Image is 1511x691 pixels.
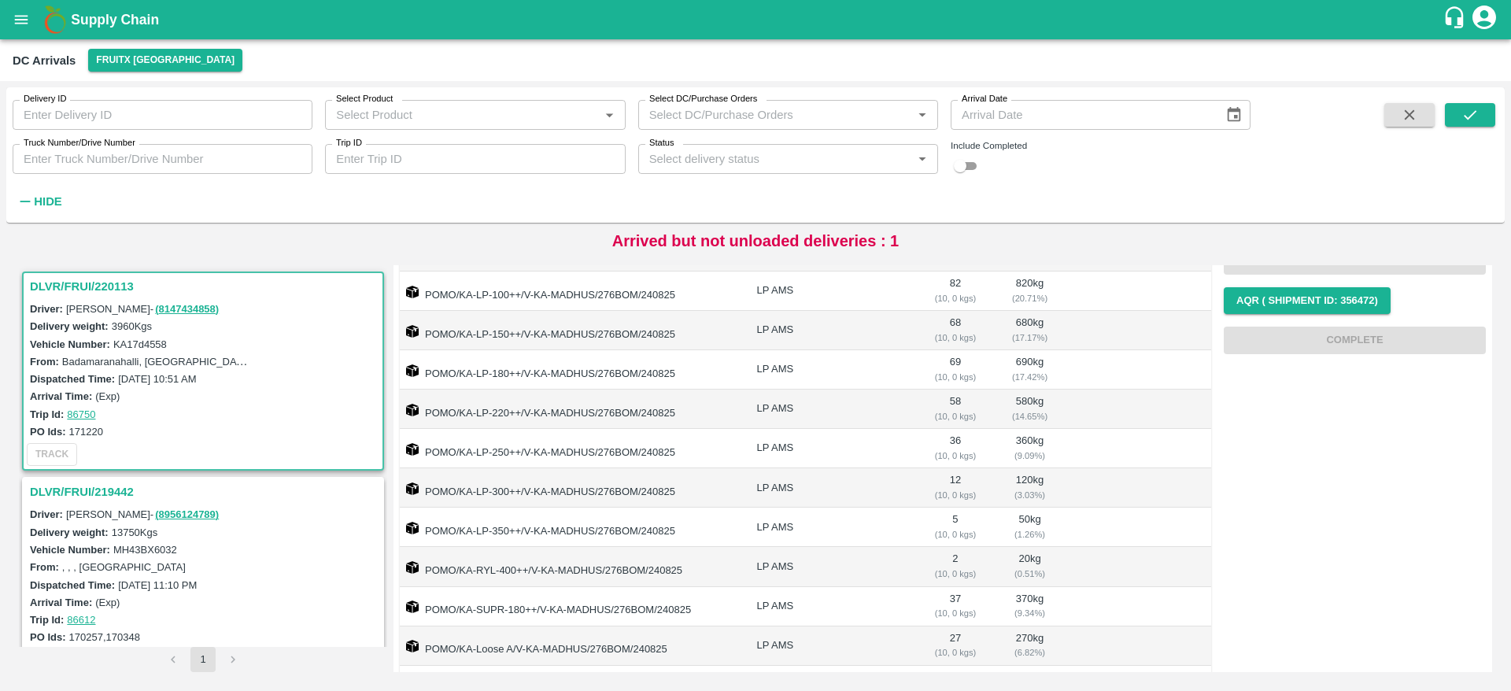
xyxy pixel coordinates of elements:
td: 370 kg [997,587,1062,626]
label: From: [30,561,59,573]
input: Enter Delivery ID [13,100,312,130]
img: box [406,482,419,495]
td: 82 [914,272,997,311]
td: 120 kg [997,468,1062,508]
td: 36 [914,429,997,468]
label: 170257,170348 [69,631,140,643]
label: Driver: [30,303,63,315]
label: (Exp) [95,597,120,608]
img: box [406,325,419,338]
div: account of current user [1470,3,1498,36]
div: ( 10, 0 kgs) [926,370,985,384]
label: Dispatched Time: [30,373,115,385]
label: KA17d4558 [113,338,167,350]
label: Arrival Date [962,93,1007,105]
div: ( 10, 0 kgs) [926,645,985,660]
button: Open [599,105,619,125]
div: ( 10, 0 kgs) [926,527,985,541]
input: Arrival Date [951,100,1213,130]
img: box [406,364,419,377]
td: 270 kg [997,626,1062,666]
label: Trip ID [336,137,362,150]
label: Driver: [30,508,63,520]
span: [PERSON_NAME] - [66,303,220,315]
a: (8147434858) [155,303,219,315]
div: ( 9.34 %) [1010,606,1050,620]
td: LP AMS [744,350,913,390]
div: ( 14.65 %) [1010,409,1050,423]
td: LP AMS [744,390,913,429]
td: 820 kg [997,272,1062,311]
div: ( 10, 0 kgs) [926,409,985,423]
b: Supply Chain [71,12,159,28]
div: ( 10, 0 kgs) [926,567,985,581]
td: LP AMS [744,508,913,547]
td: POMO/KA-RYL-400++/V-KA-MADHUS/276BOM/240825 [400,547,744,586]
label: Select DC/Purchase Orders [649,93,757,105]
input: Select delivery status [643,149,907,169]
div: ( 20.71 %) [1010,291,1050,305]
label: MH43BX6032 [113,544,177,556]
a: 86750 [67,408,95,420]
input: Select Product [330,105,594,125]
td: 68 [914,311,997,350]
div: ( 6.82 %) [1010,645,1050,660]
img: box [406,600,419,613]
h3: DLVR/FRUI/220113 [30,276,381,297]
img: box [406,404,419,416]
label: Trip Id: [30,408,64,420]
label: [DATE] 10:51 AM [118,373,196,385]
div: ( 10, 0 kgs) [926,331,985,345]
label: Truck Number/Drive Number [24,137,135,150]
td: 5 [914,508,997,547]
img: logo [39,4,71,35]
label: Status [649,137,674,150]
label: Dispatched Time: [30,579,115,591]
div: ( 17.42 %) [1010,370,1050,384]
td: POMO/KA-Loose A/V-KA-MADHUS/276BOM/240825 [400,626,744,666]
td: LP AMS [744,587,913,626]
strong: Hide [34,195,61,208]
label: Trip Id: [30,614,64,626]
td: 680 kg [997,311,1062,350]
td: 58 [914,390,997,429]
td: POMO/KA-LP-350++/V-KA-MADHUS/276BOM/240825 [400,508,744,547]
td: LP AMS [744,547,913,586]
td: POMO/KA-LP-220++/V-KA-MADHUS/276BOM/240825 [400,390,744,429]
label: Arrival Time: [30,390,92,402]
td: 690 kg [997,350,1062,390]
input: Enter Truck Number/Drive Number [13,144,312,174]
img: box [406,561,419,574]
div: DC Arrivals [13,50,76,71]
button: page 1 [190,647,216,672]
td: POMO/KA-LP-180++/V-KA-MADHUS/276BOM/240825 [400,350,744,390]
td: POMO/KA-LP-250++/V-KA-MADHUS/276BOM/240825 [400,429,744,468]
div: ( 1.26 %) [1010,527,1050,541]
td: 50 kg [997,508,1062,547]
td: 20 kg [997,547,1062,586]
td: 27 [914,626,997,666]
div: Include Completed [951,139,1251,153]
label: Badamaranahalli, [GEOGRAPHIC_DATA], [GEOGRAPHIC_DATA], [GEOGRAPHIC_DATA] [62,355,475,368]
td: 12 [914,468,997,508]
button: Open [912,149,933,169]
div: ( 10, 0 kgs) [926,488,985,502]
td: LP AMS [744,272,913,311]
div: ( 3.03 %) [1010,488,1050,502]
div: ( 10, 0 kgs) [926,606,985,620]
button: Open [912,105,933,125]
label: 171220 [69,426,103,438]
button: Choose date [1219,100,1249,130]
td: LP AMS [744,429,913,468]
button: Select DC [88,49,242,72]
label: Delivery weight: [30,527,109,538]
div: ( 9.09 %) [1010,449,1050,463]
label: PO Ids: [30,426,66,438]
label: 3960 Kgs [112,320,152,332]
td: 580 kg [997,390,1062,429]
td: 37 [914,587,997,626]
label: Arrival Time: [30,597,92,608]
input: Select DC/Purchase Orders [643,105,887,125]
label: From: [30,356,59,368]
td: POMO/KA-LP-100++/V-KA-MADHUS/276BOM/240825 [400,272,744,311]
